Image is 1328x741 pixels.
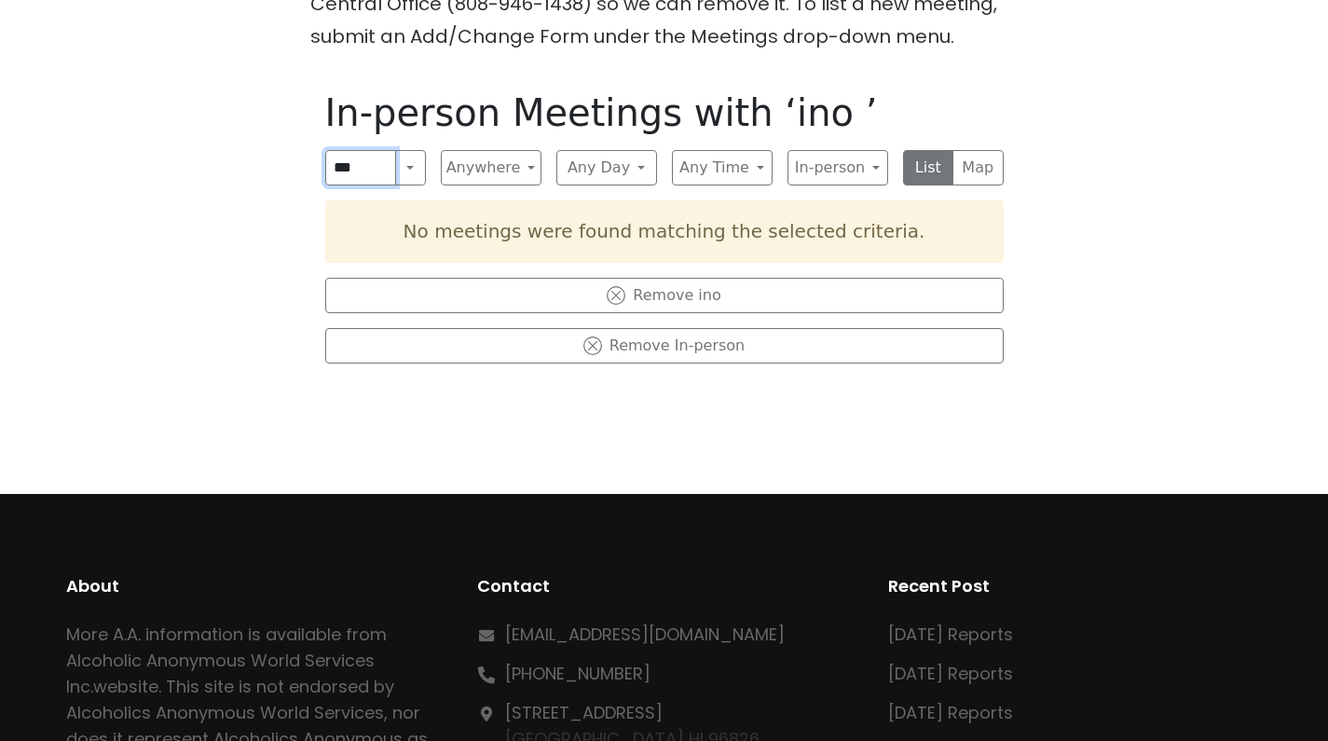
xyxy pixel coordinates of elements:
a: [STREET_ADDRESS] [505,701,663,724]
a: [DATE] Reports [888,662,1013,685]
button: Any Time [672,150,773,185]
a: [PHONE_NUMBER] [505,662,650,685]
button: Anywhere [441,150,541,185]
button: List [903,150,954,185]
button: In-person [787,150,888,185]
h2: About [66,573,440,599]
input: Search [325,150,397,185]
a: [EMAIL_ADDRESS][DOMAIN_NAME] [505,623,785,646]
button: Search [395,150,425,185]
a: [DATE] Reports [888,701,1013,724]
button: Any Day [556,150,657,185]
h2: Recent Post [888,573,1262,599]
button: Map [952,150,1004,185]
a: website [93,675,158,698]
div: No meetings were found matching the selected criteria. [325,200,1004,263]
button: Remove In-person [325,328,1004,364]
h2: Contact [477,573,851,599]
h1: In-person Meetings with ‘ino ’ [325,90,1004,135]
a: [DATE] Reports [888,623,1013,646]
button: Remove ino [325,278,1004,313]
